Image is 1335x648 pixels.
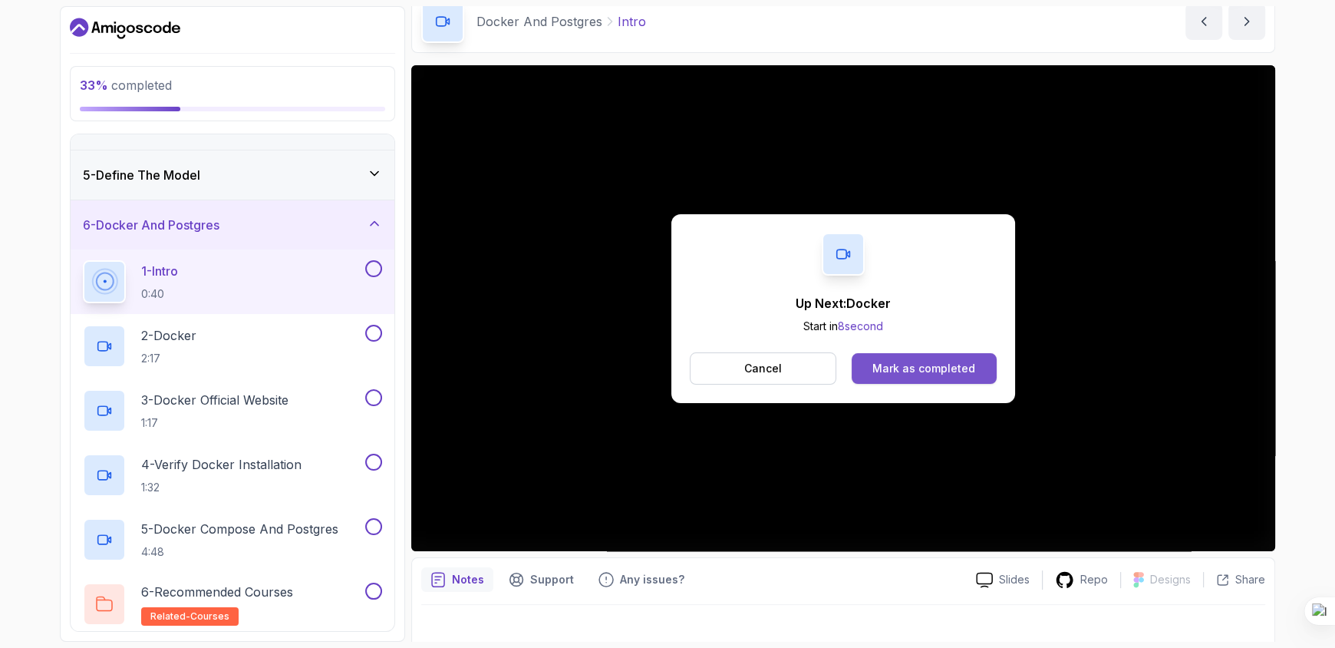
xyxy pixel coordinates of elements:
iframe: 1 - Intro [411,65,1275,551]
button: 6-Recommended Coursesrelated-courses [83,583,382,626]
p: 2 - Docker [141,326,196,345]
button: 3-Docker Official Website1:17 [83,389,382,432]
a: Dashboard [70,16,180,41]
button: Feedback button [589,567,694,592]
p: 0:40 [141,286,178,302]
p: 4 - Verify Docker Installation [141,455,302,474]
p: Intro [618,12,646,31]
button: 5-Docker Compose And Postgres4:48 [83,518,382,561]
p: Up Next: Docker [796,294,891,312]
p: Docker And Postgres [476,12,602,31]
span: 8 second [838,319,883,332]
p: 1 - Intro [141,262,178,280]
button: notes button [421,567,493,592]
p: Any issues? [620,572,684,587]
p: Slides [999,572,1030,587]
p: 6 - Recommended Courses [141,583,293,601]
h3: 5 - Define The Model [83,166,200,184]
p: 2:17 [141,351,196,366]
button: Share [1203,572,1265,587]
span: completed [80,78,172,93]
p: Repo [1080,572,1108,587]
p: Support [530,572,574,587]
button: Cancel [690,352,836,385]
button: 1-Intro0:40 [83,260,382,303]
p: 1:17 [141,415,288,431]
button: next content [1228,3,1265,40]
button: 4-Verify Docker Installation1:32 [83,454,382,497]
button: Mark as completed [852,353,997,384]
p: Cancel [744,361,782,376]
button: 5-Define The Model [71,150,394,200]
button: 2-Docker2:17 [83,325,382,368]
button: previous content [1185,3,1222,40]
a: Repo [1043,570,1120,590]
p: Share [1235,572,1265,587]
span: related-courses [150,610,229,623]
div: Mark as completed [872,361,975,376]
button: Support button [499,567,583,592]
p: 1:32 [141,480,302,495]
span: 33 % [80,78,108,93]
p: Designs [1150,572,1191,587]
p: 3 - Docker Official Website [141,391,288,409]
h3: 6 - Docker And Postgres [83,216,219,234]
p: 4:48 [141,544,338,560]
p: Notes [452,572,484,587]
p: Start in [796,319,891,334]
a: Slides [964,572,1042,588]
button: 6-Docker And Postgres [71,200,394,250]
p: 5 - Docker Compose And Postgres [141,520,338,538]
